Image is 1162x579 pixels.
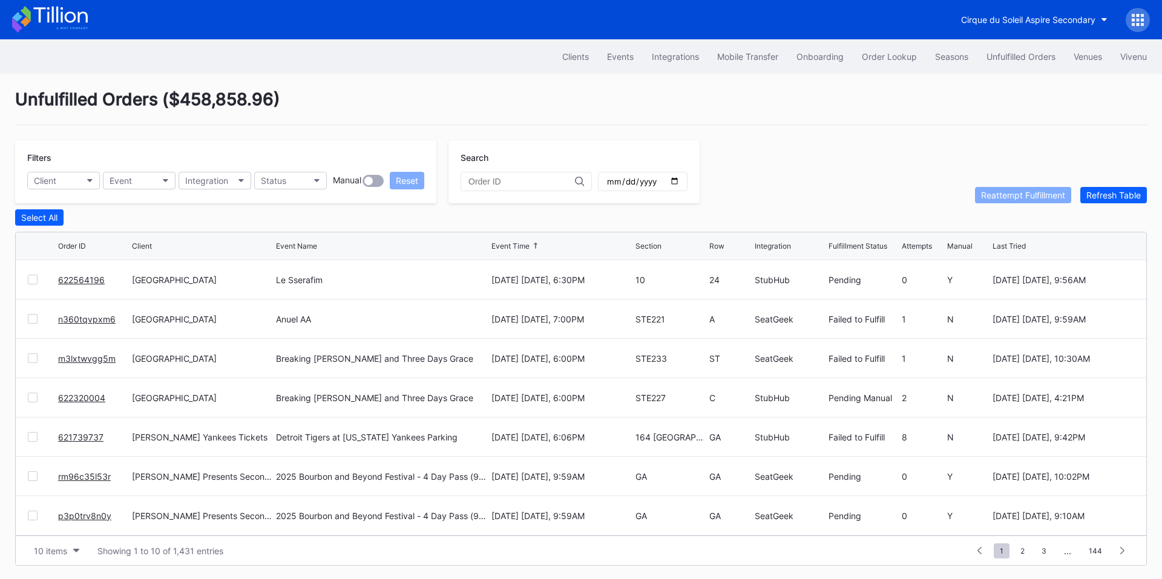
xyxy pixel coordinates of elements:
[461,152,688,163] div: Search
[986,51,1055,62] div: Unfulfilled Orders
[635,471,706,482] div: GA
[755,511,826,521] div: SeatGeek
[562,51,589,62] div: Clients
[902,353,944,364] div: 1
[132,511,274,521] div: [PERSON_NAME] Presents Secondary
[902,471,944,482] div: 0
[110,175,132,186] div: Event
[717,51,778,62] div: Mobile Transfer
[829,353,899,364] div: Failed to Fulfill
[58,241,86,250] div: Order ID
[993,511,1134,521] div: [DATE] [DATE], 9:10AM
[635,432,706,442] div: 164 [GEOGRAPHIC_DATA]
[635,511,706,521] div: GA
[132,471,274,482] div: [PERSON_NAME] Presents Secondary
[15,209,64,226] button: Select All
[853,45,926,68] a: Order Lookup
[132,241,152,250] div: Client
[947,393,990,403] div: N
[829,241,887,250] div: Fulfillment Status
[755,393,826,403] div: StubHub
[926,45,977,68] button: Seasons
[635,275,706,285] div: 10
[491,353,633,364] div: [DATE] [DATE], 6:00PM
[491,511,633,521] div: [DATE] [DATE], 9:59AM
[947,471,990,482] div: Y
[652,51,699,62] div: Integrations
[132,314,274,324] div: [GEOGRAPHIC_DATA]
[21,212,57,223] div: Select All
[829,511,899,521] div: Pending
[132,353,274,364] div: [GEOGRAPHIC_DATA]
[947,241,973,250] div: Manual
[977,45,1065,68] button: Unfulfilled Orders
[276,471,488,482] div: 2025 Bourbon and Beyond Festival - 4 Day Pass (9/11 - 9/14) ([PERSON_NAME], [PERSON_NAME], [PERSO...
[993,353,1134,364] div: [DATE] [DATE], 10:30AM
[333,175,361,187] div: Manual
[491,275,633,285] div: [DATE] [DATE], 6:30PM
[58,275,105,285] a: 622564196
[902,432,944,442] div: 8
[635,314,706,324] div: STE221
[97,546,223,556] div: Showing 1 to 10 of 1,431 entries
[1080,187,1147,203] button: Refresh Table
[27,152,424,163] div: Filters
[708,45,787,68] button: Mobile Transfer
[709,241,724,250] div: Row
[491,432,633,442] div: [DATE] [DATE], 6:06PM
[491,241,530,250] div: Event Time
[755,353,826,364] div: SeatGeek
[635,393,706,403] div: STE227
[755,314,826,324] div: SeatGeek
[709,432,752,442] div: GA
[553,45,598,68] button: Clients
[28,543,85,559] button: 10 items
[993,314,1134,324] div: [DATE] [DATE], 9:59AM
[709,511,752,521] div: GA
[709,314,752,324] div: A
[709,275,752,285] div: 24
[993,275,1134,285] div: [DATE] [DATE], 9:56AM
[58,511,111,521] a: p3p0trv8n0y
[1111,45,1156,68] a: Vivenu
[132,432,274,442] div: [PERSON_NAME] Yankees Tickets
[1086,190,1141,200] div: Refresh Table
[643,45,708,68] a: Integrations
[709,471,752,482] div: GA
[961,15,1095,25] div: Cirque du Soleil Aspire Secondary
[947,275,990,285] div: Y
[635,353,706,364] div: STE233
[254,172,327,189] button: Status
[709,393,752,403] div: C
[390,172,424,189] button: Reset
[1065,45,1111,68] a: Venues
[491,471,633,482] div: [DATE] [DATE], 9:59AM
[993,471,1134,482] div: [DATE] [DATE], 10:02PM
[1036,543,1052,558] span: 3
[58,393,105,403] a: 622320004
[15,89,1147,125] div: Unfulfilled Orders ( $458,858.96 )
[947,314,990,324] div: N
[276,511,488,521] div: 2025 Bourbon and Beyond Festival - 4 Day Pass (9/11 - 9/14) ([PERSON_NAME], [PERSON_NAME], [PERSO...
[185,175,228,186] div: Integration
[902,275,944,285] div: 0
[1083,543,1108,558] span: 144
[902,393,944,403] div: 2
[179,172,251,189] button: Integration
[902,314,944,324] div: 1
[58,471,111,482] a: rm96c35l53r
[787,45,853,68] button: Onboarding
[755,241,791,250] div: Integration
[27,172,100,189] button: Client
[276,432,458,442] div: Detroit Tigers at [US_STATE] Yankees Parking
[935,51,968,62] div: Seasons
[993,393,1134,403] div: [DATE] [DATE], 4:21PM
[598,45,643,68] button: Events
[975,187,1071,203] button: Reattempt Fulfillment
